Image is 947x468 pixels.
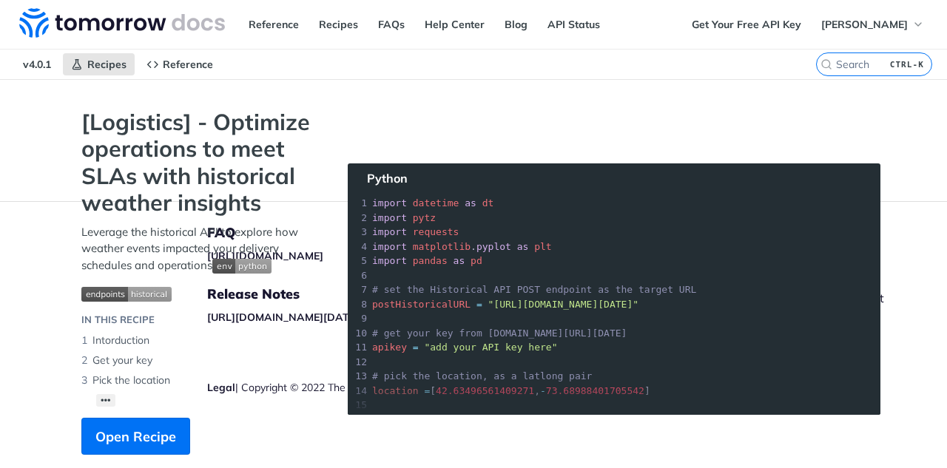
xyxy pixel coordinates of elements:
img: endpoint [81,287,172,302]
button: ••• [96,394,115,407]
a: Reference [138,53,221,75]
a: Recipes [63,53,135,75]
img: Tomorrow.io Weather API Docs [19,8,225,38]
strong: [Logistics] - Optimize operations to meet SLAs with historical weather insights [81,109,318,217]
li: Get your key [81,350,318,370]
button: [PERSON_NAME] [813,13,932,35]
span: Recipes [87,58,127,71]
a: Recipes [311,13,366,35]
span: Reference [163,58,213,71]
kbd: CTRL-K [886,57,928,72]
button: Open Recipe [81,418,190,455]
a: Reference [240,13,307,35]
a: Blog [496,13,536,35]
span: Open Recipe [95,427,176,447]
a: Help Center [417,13,493,35]
p: Leverage the historical API to explore how weather events impacted your delivery schedules and op... [81,224,318,274]
div: IN THIS RECIPE [81,313,155,328]
img: env [212,259,272,274]
svg: Search [820,58,832,70]
span: Expand image [81,285,318,302]
a: FAQs [370,13,413,35]
span: v4.0.1 [15,53,59,75]
span: [PERSON_NAME] [821,18,908,31]
li: Intorduction [81,330,318,350]
a: API Status [539,13,608,35]
li: Pick the location [81,370,318,390]
span: Expand image [212,258,272,272]
a: Get Your Free API Key [684,13,809,35]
